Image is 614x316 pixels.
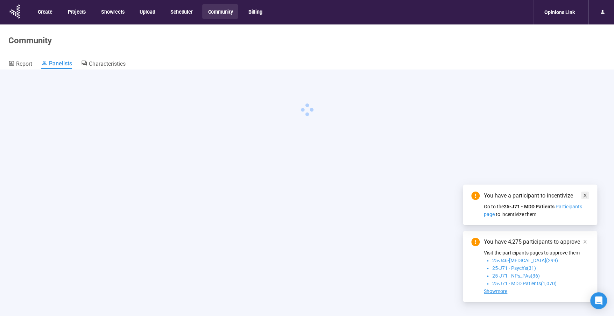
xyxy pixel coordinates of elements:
[492,258,558,263] span: 25-J46-[MEDICAL_DATA](299)
[583,239,587,244] span: close
[62,4,91,19] button: Projects
[492,273,540,279] span: 25-J71 - NPs_PAs(36)
[484,203,589,218] div: Go to the to incentivize them
[492,281,557,286] span: 25-J71 - MDD Patients(1,070)
[484,192,589,200] div: You have a participant to incentivize
[165,4,197,19] button: Scheduler
[16,60,32,67] span: Report
[471,192,480,200] span: exclamation-circle
[243,4,267,19] button: Billing
[8,60,32,69] a: Report
[484,249,589,257] p: Visit the participants pages to approve them
[96,4,129,19] button: Showreels
[49,60,72,67] span: Panelists
[471,238,480,246] span: exclamation-circle
[81,60,126,69] a: Characteristics
[32,4,57,19] button: Create
[41,60,72,69] a: Panelists
[590,292,607,309] div: Open Intercom Messenger
[583,193,587,198] span: close
[492,265,536,271] span: 25-J71 - Psych's(31)
[540,6,579,19] div: Opinions Link
[8,36,52,45] h1: Community
[134,4,160,19] button: Upload
[484,238,589,246] div: You have 4,275 participants to approve
[202,4,238,19] button: Community
[89,60,126,67] span: Characteristics
[504,204,555,209] strong: 25-J71 - MDD Patients
[484,288,507,294] span: Showmore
